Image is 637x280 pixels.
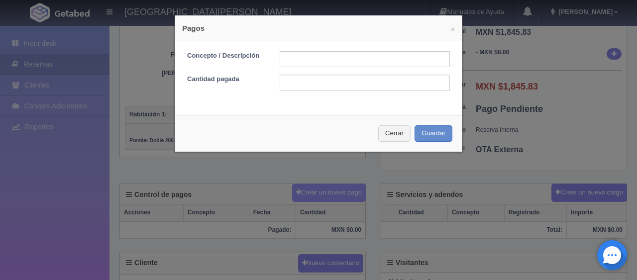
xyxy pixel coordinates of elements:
button: Cerrar [378,125,411,142]
label: Cantidad pagada [180,75,272,84]
button: Guardar [415,125,452,142]
label: Concepto / Descripción [180,51,272,61]
h4: Pagos [182,23,455,33]
button: × [450,25,455,33]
